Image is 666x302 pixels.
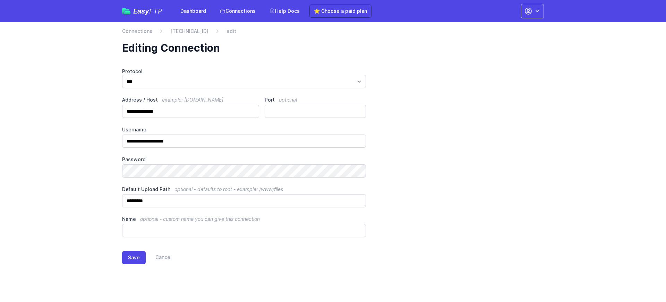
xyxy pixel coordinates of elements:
[122,8,130,14] img: easyftp_logo.png
[122,28,152,35] a: Connections
[170,28,208,35] a: [TECHNICAL_ID]
[133,8,162,15] span: Easy
[122,216,366,223] label: Name
[162,97,223,103] span: example: [DOMAIN_NAME]
[265,96,366,103] label: Port
[216,5,260,17] a: Connections
[176,5,210,17] a: Dashboard
[122,68,366,75] label: Protocol
[122,251,146,264] button: Save
[146,251,172,264] a: Cancel
[309,5,372,18] a: ⭐ Choose a paid plan
[122,156,366,163] label: Password
[149,7,162,15] span: FTP
[122,186,366,193] label: Default Upload Path
[122,28,544,39] nav: Breadcrumb
[122,96,259,103] label: Address / Host
[279,97,297,103] span: optional
[122,42,538,54] h1: Editing Connection
[174,186,283,192] span: optional - defaults to root - example: /www/files
[227,28,236,35] span: edit
[122,8,162,15] a: EasyFTP
[140,216,260,222] span: optional - custom name you can give this connection
[265,5,304,17] a: Help Docs
[122,126,366,133] label: Username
